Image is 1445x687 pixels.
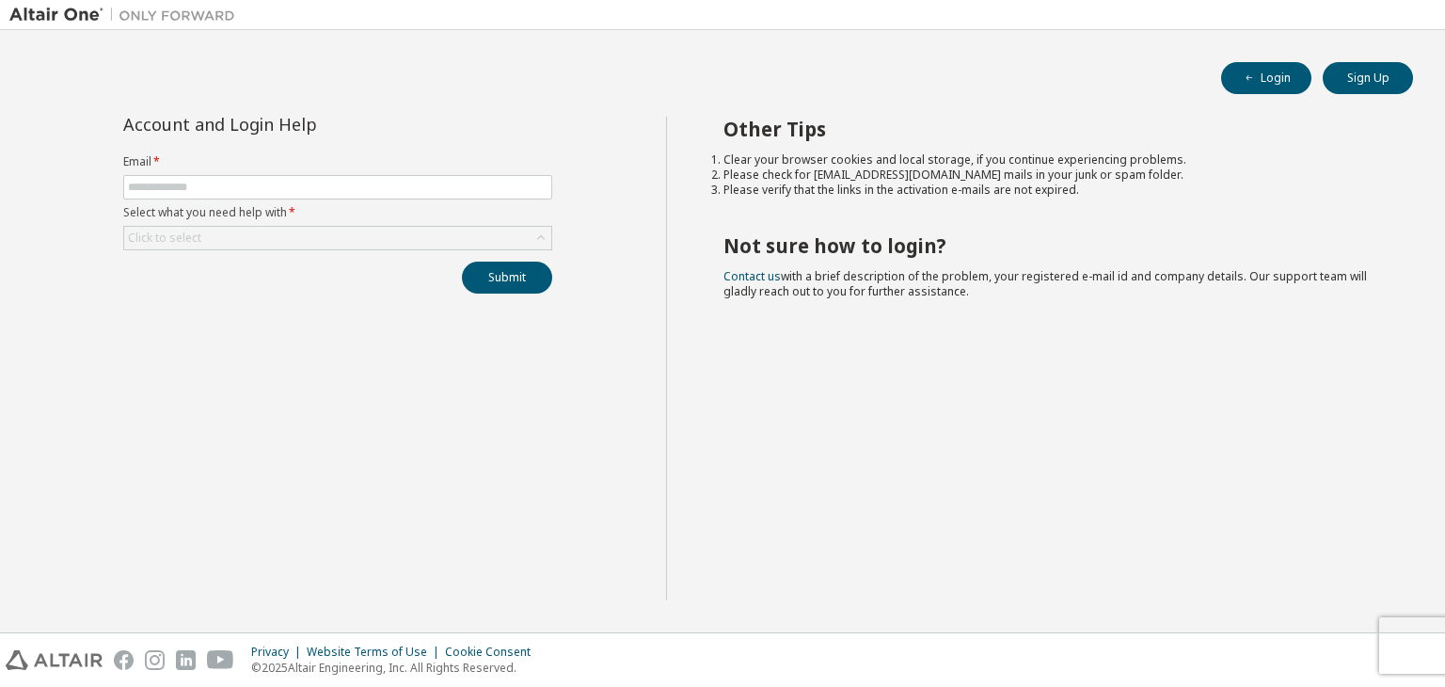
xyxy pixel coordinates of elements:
div: Website Terms of Use [307,645,445,660]
p: © 2025 Altair Engineering, Inc. All Rights Reserved. [251,660,542,676]
div: Click to select [128,231,201,246]
div: Privacy [251,645,307,660]
div: Account and Login Help [123,117,467,132]
img: youtube.svg [207,650,234,670]
li: Please check for [EMAIL_ADDRESS][DOMAIN_NAME] mails in your junk or spam folder. [723,168,1380,183]
img: instagram.svg [145,650,165,670]
button: Submit [462,262,552,294]
img: altair_logo.svg [6,650,103,670]
h2: Not sure how to login? [723,233,1380,258]
div: Click to select [124,227,551,249]
h2: Other Tips [723,117,1380,141]
button: Sign Up [1323,62,1413,94]
label: Select what you need help with [123,205,552,220]
img: facebook.svg [114,650,134,670]
span: with a brief description of the problem, your registered e-mail id and company details. Our suppo... [723,268,1367,299]
label: Email [123,154,552,169]
div: Cookie Consent [445,645,542,660]
li: Clear your browser cookies and local storage, if you continue experiencing problems. [723,152,1380,168]
button: Login [1221,62,1311,94]
img: Altair One [9,6,245,24]
img: linkedin.svg [176,650,196,670]
a: Contact us [723,268,781,284]
li: Please verify that the links in the activation e-mails are not expired. [723,183,1380,198]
